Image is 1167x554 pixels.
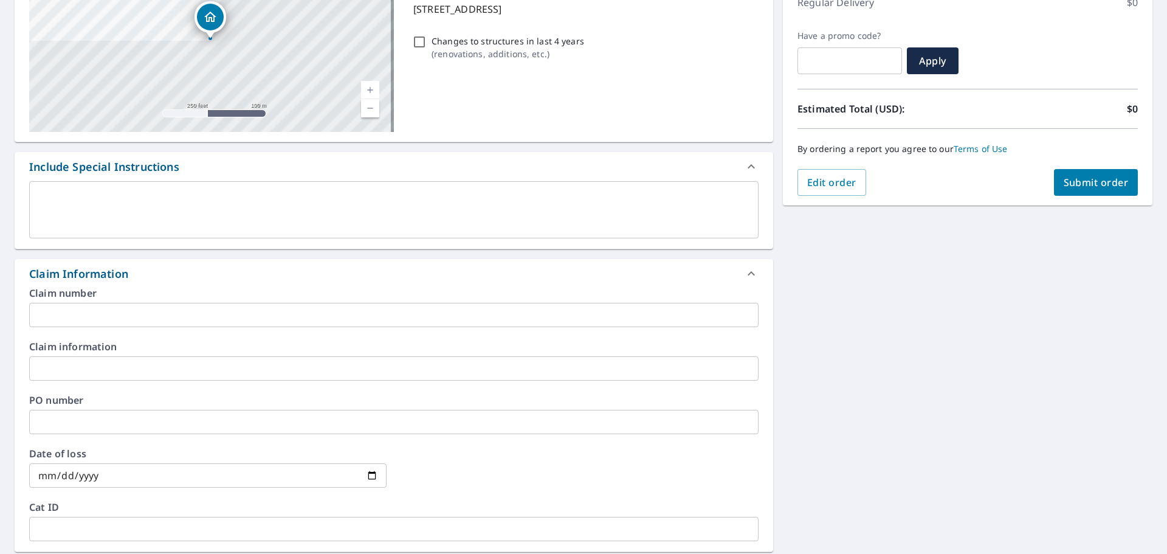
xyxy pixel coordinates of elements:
a: Current Level 17, Zoom In [361,81,379,99]
label: PO number [29,395,759,405]
div: Include Special Instructions [15,152,773,181]
span: Apply [917,54,949,68]
span: Submit order [1064,176,1129,189]
a: Terms of Use [954,143,1008,154]
label: Cat ID [29,502,759,512]
label: Claim information [29,342,759,351]
div: Claim Information [15,259,773,288]
p: $0 [1127,102,1138,116]
p: ( renovations, additions, etc. ) [432,47,584,60]
div: Claim Information [29,266,128,282]
div: Include Special Instructions [29,159,179,175]
label: Date of loss [29,449,387,459]
p: By ordering a report you agree to our [797,144,1138,154]
div: Dropped pin, building 1, Residential property, 620 Pineaire St Inverness, FL 34452 [194,1,226,39]
p: Changes to structures in last 4 years [432,35,584,47]
label: Have a promo code? [797,30,902,41]
span: Edit order [807,176,856,189]
a: Current Level 17, Zoom Out [361,99,379,117]
p: [STREET_ADDRESS] [413,2,754,16]
button: Edit order [797,169,866,196]
p: Estimated Total (USD): [797,102,968,116]
label: Claim number [29,288,759,298]
button: Apply [907,47,959,74]
button: Submit order [1054,169,1138,196]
